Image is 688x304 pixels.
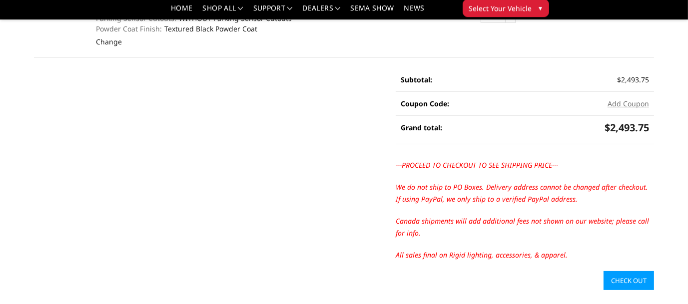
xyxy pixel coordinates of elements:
[96,23,333,34] dd: Textured Black Powder Coat
[463,3,549,21] button: Select Your Vehicle
[539,6,543,17] span: ▾
[303,8,341,23] a: Dealers
[203,8,243,23] a: shop all
[404,8,424,23] a: News
[396,181,654,205] p: We do not ship to PO Boxes. Delivery address cannot be changed after checkout. If using PayPal, w...
[96,37,122,46] a: Change
[608,98,649,109] button: Add Coupon
[469,7,532,17] span: Select Your Vehicle
[638,256,688,304] iframe: Chat Widget
[96,23,162,34] dt: Powder Coat Finish:
[617,75,649,84] span: $2,493.75
[605,121,649,134] span: $2,493.75
[401,99,449,108] strong: Coupon Code:
[604,271,654,290] a: Check out
[401,75,432,84] strong: Subtotal:
[396,159,654,171] p: ---PROCEED TO CHECKOUT TO SEE SHIPPING PRICE---
[401,123,442,132] strong: Grand total:
[171,8,192,23] a: Home
[396,215,654,239] p: Canada shipments will add additional fees not shown on our website; please call for info.
[396,249,654,261] p: All sales final on Rigid lighting, accessories, & apparel.
[350,8,394,23] a: SEMA Show
[253,8,293,23] a: Support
